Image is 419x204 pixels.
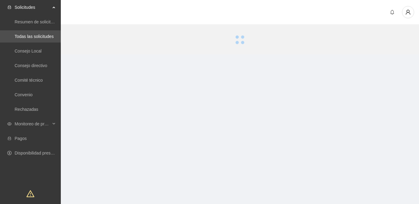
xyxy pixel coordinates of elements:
span: inbox [7,5,12,9]
a: Disponibilidad presupuestal [15,151,67,155]
a: Comité técnico [15,78,43,83]
button: bell [387,7,397,17]
span: warning [26,190,34,198]
a: Rechazadas [15,107,38,112]
a: Resumen de solicitudes por aprobar [15,19,83,24]
span: bell [388,10,397,15]
span: user [402,9,414,15]
a: Todas las solicitudes [15,34,54,39]
a: Convenio [15,92,33,97]
a: Pagos [15,136,27,141]
span: eye [7,122,12,126]
a: Consejo Local [15,49,42,53]
span: Monitoreo de proyectos [15,118,50,130]
span: Solicitudes [15,1,50,13]
a: Consejo directivo [15,63,47,68]
button: user [402,6,414,18]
